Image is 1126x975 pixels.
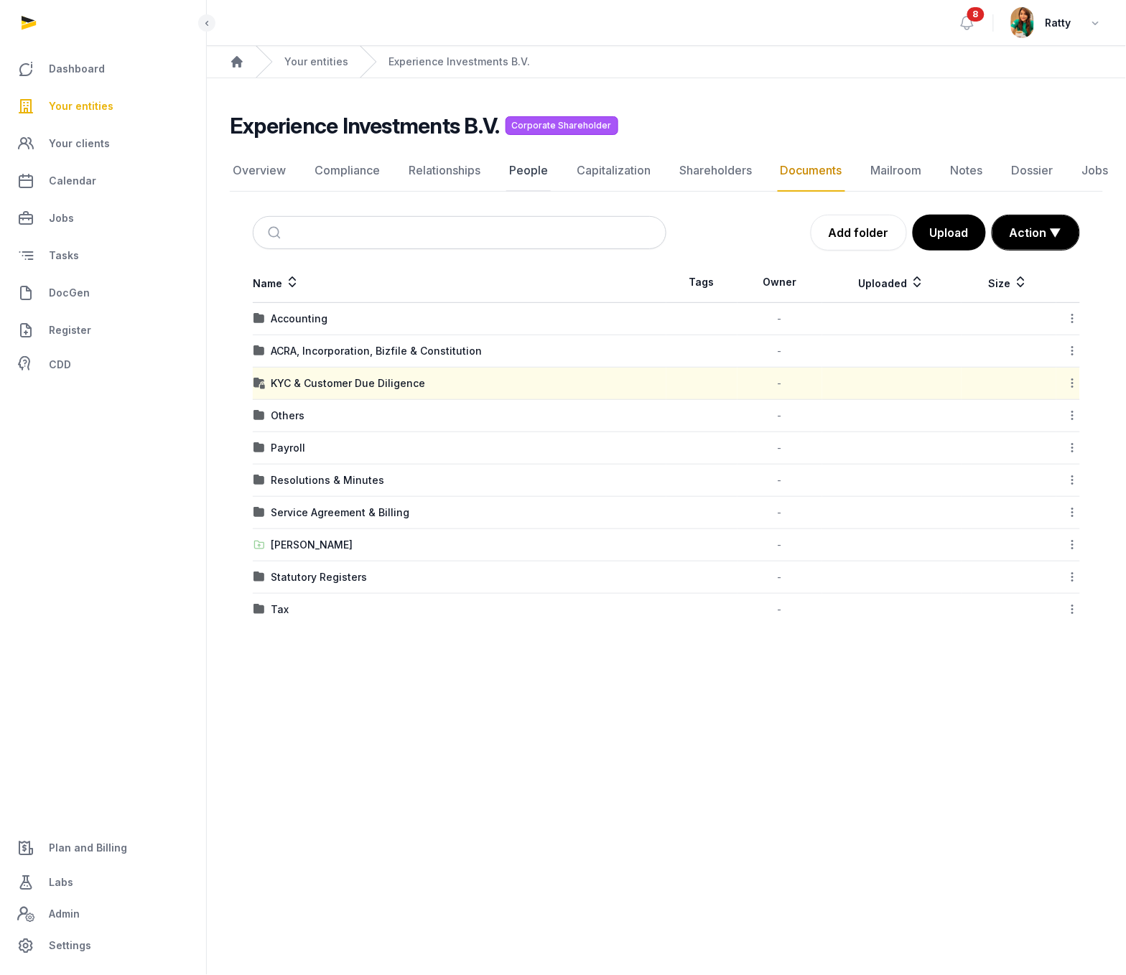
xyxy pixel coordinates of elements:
span: CDD [49,356,71,373]
a: Jobs [11,201,195,235]
img: folder.svg [253,345,265,357]
a: Admin [11,900,195,929]
a: Your entities [284,55,348,69]
td: - [738,335,823,368]
a: Capitalization [574,150,653,192]
span: Settings [49,938,91,955]
div: ACRA, Incorporation, Bizfile & Constitution [271,344,482,358]
a: Calendar [11,164,195,198]
nav: Breadcrumb [207,46,1126,78]
a: Relationships [406,150,483,192]
th: Uploaded [822,262,962,303]
a: CDD [11,350,195,379]
div: Service Agreement & Billing [271,505,409,520]
th: Size [962,262,1056,303]
img: folder.svg [253,604,265,615]
a: Register [11,313,195,347]
a: Notes [948,150,986,192]
td: - [738,303,823,335]
span: Labs [49,874,73,892]
a: DocGen [11,276,195,310]
td: - [738,594,823,626]
a: Your clients [11,126,195,161]
a: Add folder [811,215,907,251]
img: folder-upload.svg [253,539,265,551]
span: Ratty [1046,14,1071,32]
td: - [738,561,823,594]
td: - [738,400,823,432]
img: folder.svg [253,475,265,486]
th: Name [253,262,666,303]
img: folder.svg [253,410,265,421]
span: Corporate Shareholder [506,116,618,135]
td: - [738,465,823,497]
span: Jobs [49,210,74,227]
a: Documents [778,150,845,192]
nav: Tabs [230,150,1103,192]
img: folder-locked-icon.svg [253,378,265,389]
a: People [506,150,551,192]
a: Your entities [11,89,195,123]
button: Action ▼ [992,215,1079,250]
a: Dossier [1009,150,1056,192]
a: Labs [11,866,195,900]
div: Accounting [271,312,327,326]
div: [PERSON_NAME] [271,538,353,552]
button: Submit [259,217,293,248]
a: Mailroom [868,150,925,192]
th: Tags [666,262,738,303]
img: folder.svg [253,507,265,518]
a: Experience Investments B.V. [388,55,530,69]
button: Upload [913,215,986,251]
a: Shareholders [676,150,755,192]
span: Tasks [49,247,79,264]
td: - [738,432,823,465]
span: 8 [967,7,985,22]
a: Tasks [11,238,195,273]
span: Your entities [49,98,113,115]
img: folder.svg [253,442,265,454]
h2: Experience Investments B.V. [230,113,500,139]
span: Plan and Billing [49,840,127,857]
img: avatar [1011,7,1034,38]
img: folder.svg [253,572,265,583]
span: Register [49,322,91,339]
span: Your clients [49,135,110,152]
div: Tax [271,602,289,617]
a: Jobs [1079,150,1112,192]
div: Others [271,409,304,423]
div: Resolutions & Minutes [271,473,384,487]
td: - [738,368,823,400]
span: Admin [49,906,80,923]
div: Statutory Registers [271,570,367,584]
img: folder.svg [253,313,265,325]
a: Overview [230,150,289,192]
a: Settings [11,929,195,964]
td: - [738,497,823,529]
th: Owner [738,262,823,303]
a: Compliance [312,150,383,192]
div: KYC & Customer Due Diligence [271,376,425,391]
span: DocGen [49,284,90,302]
span: Calendar [49,172,96,190]
span: Dashboard [49,60,105,78]
a: Dashboard [11,52,195,86]
a: Plan and Billing [11,831,195,866]
div: Payroll [271,441,305,455]
td: - [738,529,823,561]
